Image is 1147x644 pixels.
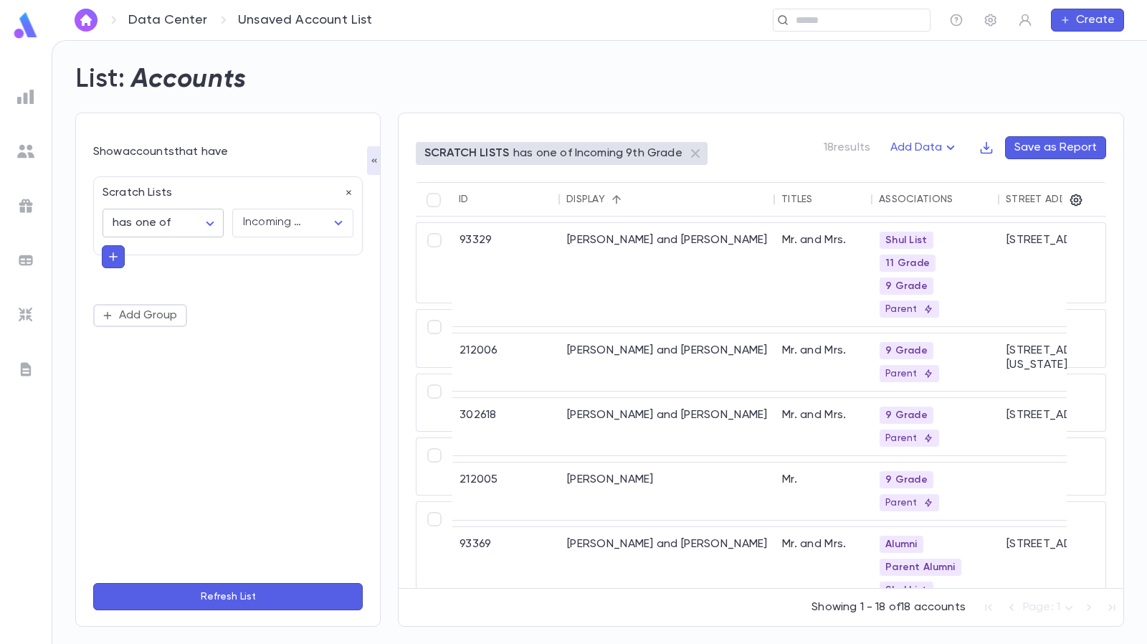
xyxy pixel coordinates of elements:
button: Create [1051,9,1124,32]
span: has one of [113,217,171,229]
div: has one of [103,209,224,237]
span: 9 Grade [880,345,933,356]
p: SCRATCH LISTS [424,146,509,161]
span: Parent Alumni [880,562,961,573]
div: SCRATCH LISTShas one of Incoming 9th Grade [416,142,708,165]
div: Street Address [1006,194,1090,205]
p: Parent [885,368,933,379]
span: Shul List [880,584,933,596]
p: 18 results [824,141,870,155]
p: has one of Incoming 9th Grade [513,146,682,161]
div: Display [566,194,605,205]
span: 9 Grade [880,474,933,486]
div: Incoming 9th Grade [243,214,304,231]
div: Mr. and Mrs. [775,223,872,326]
div: [PERSON_NAME] [560,463,775,520]
button: Add Group [93,304,187,327]
img: campaigns_grey.99e729a5f7ee94e3726e6486bddda8f1.svg [17,197,34,214]
p: Parent [885,497,933,508]
span: 11 Grade [880,257,936,269]
div: Associations [879,194,953,205]
h2: List: [75,64,125,95]
span: 9 Grade [880,280,933,292]
div: Show accounts that have [93,145,363,159]
p: Showing 1 - 18 of 18 accounts [812,600,966,615]
div: 212006 [452,333,560,391]
div: Parent [880,430,939,447]
span: Alumni [880,539,923,550]
div: Scratch Lists [94,177,353,200]
img: imports_grey.530a8a0e642e233f2baf0ef88e8c9fcb.svg [17,306,34,323]
button: Sort [813,188,836,211]
div: [PERSON_NAME] and [PERSON_NAME] [560,333,775,391]
button: Sort [605,188,628,211]
img: home_white.a664292cf8c1dea59945f0da9f25487c.svg [77,14,95,26]
div: Mr. and Mrs. [775,333,872,391]
span: Page: 1 [1023,602,1060,613]
button: Open [328,213,348,233]
div: 212005 [452,463,560,520]
span: Shul List [880,235,933,246]
div: [PERSON_NAME] and [PERSON_NAME] [560,223,775,326]
img: letters_grey.7941b92b52307dd3b8a917253454ce1c.svg [17,361,34,378]
img: batches_grey.339ca447c9d9533ef1741baa751efc33.svg [17,252,34,269]
div: 302618 [452,398,560,455]
p: Parent [885,303,933,315]
div: Parent [880,494,939,511]
span: 9 Grade [880,409,933,421]
button: Sort [469,188,492,211]
div: Mr. [775,463,872,520]
div: ID [459,194,469,205]
div: 93329 [452,223,560,326]
div: Parent [880,365,939,382]
p: Parent [885,432,933,444]
p: Unsaved Account List [238,12,373,28]
div: Titles [781,194,813,205]
img: students_grey.60c7aba0da46da39d6d829b817ac14fc.svg [17,143,34,160]
img: reports_grey.c525e4749d1bce6a11f5fe2a8de1b229.svg [17,88,34,105]
div: Page: 1 [1023,597,1077,619]
a: Data Center [128,12,207,28]
button: Refresh List [93,583,363,610]
button: Save as Report [1005,136,1106,159]
img: logo [11,11,40,39]
button: Add Data [882,136,968,159]
div: [PERSON_NAME] and [PERSON_NAME] [560,398,775,455]
div: Mr. and Mrs. [775,398,872,455]
div: Parent [880,300,939,318]
h2: Accounts [131,64,247,95]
